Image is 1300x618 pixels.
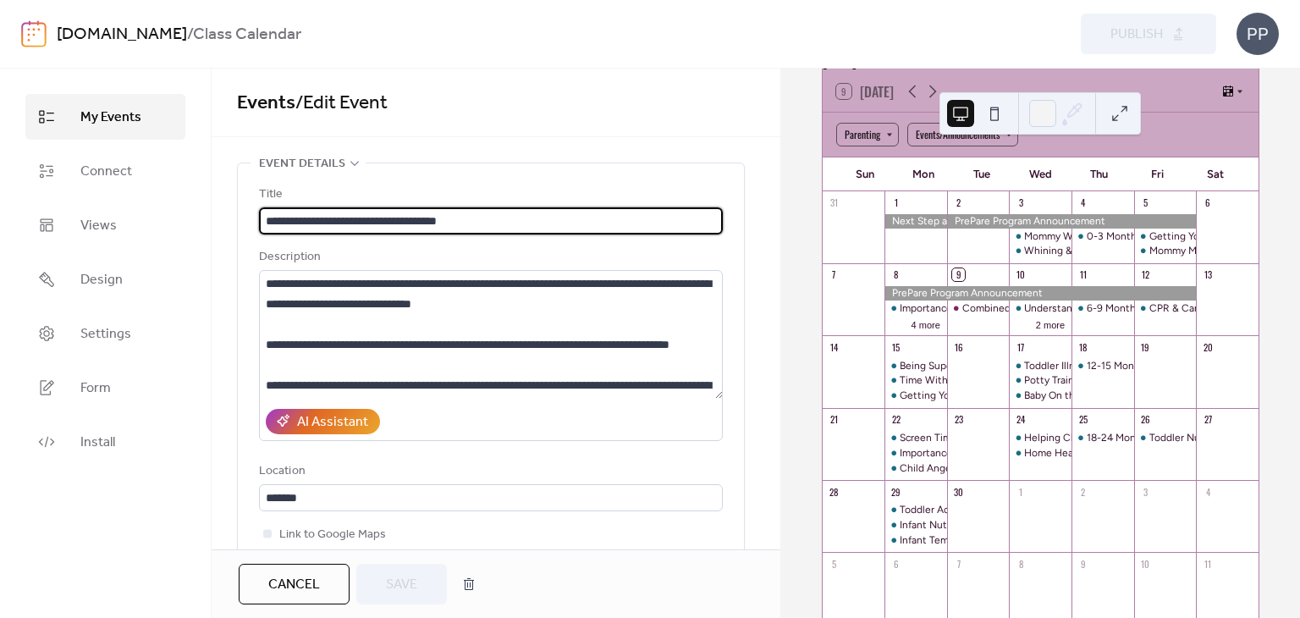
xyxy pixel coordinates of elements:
[1149,431,1297,445] div: Toddler Nutrition & Toddler Play
[268,575,320,595] span: Cancel
[1139,340,1152,353] div: 19
[1024,359,1193,373] div: Toddler Illness & Toddler Oral Health
[1071,359,1134,373] div: 12-15 Month & 15-18 Month Milestones
[952,340,965,353] div: 16
[237,85,295,122] a: Events
[80,433,115,453] span: Install
[1087,359,1268,373] div: 12-15 Month & 15-18 Month Milestones
[1024,431,1229,445] div: Helping Children Process Change & Siblings
[21,20,47,47] img: logo
[259,185,719,205] div: Title
[900,503,1093,517] div: Toddler Accidents & Your Financial Future
[1134,301,1197,316] div: CPR & Car Seat Safety
[1237,13,1279,55] div: PP
[952,196,965,209] div: 2
[900,461,1049,476] div: Child Anger & Creating Honesty
[1029,317,1071,331] button: 2 more
[1201,340,1214,353] div: 20
[1071,431,1134,445] div: 18-24 Month & 24-36 Month Milestones
[884,214,947,229] div: Next Step and Little Steps Closed
[828,340,840,353] div: 14
[193,19,301,51] b: Class Calendar
[1071,229,1134,244] div: 0-3 Month & 3-6 Month Infant Expectations
[1201,485,1214,498] div: 4
[1187,157,1245,191] div: Sat
[1024,446,1177,461] div: Home Health & [MEDICAL_DATA]
[1139,196,1152,209] div: 5
[1014,557,1027,570] div: 8
[900,373,1171,388] div: Time With [PERSON_NAME] & Words Matter: Silent Words
[900,446,1107,461] div: Importance of Bonding & Infant Expectations
[895,157,953,191] div: Mon
[828,557,840,570] div: 5
[828,268,840,281] div: 7
[1201,557,1214,570] div: 11
[1009,431,1071,445] div: Helping Children Process Change & Siblings
[890,340,902,353] div: 15
[1139,413,1152,426] div: 26
[900,518,1035,532] div: Infant Nutrition & Budget 101
[239,564,350,604] button: Cancel
[890,413,902,426] div: 22
[1077,196,1089,209] div: 4
[1009,389,1071,403] div: Baby On the Move & Staying Out of Debt
[884,446,947,461] div: Importance of Bonding & Infant Expectations
[295,85,388,122] span: / Edit Event
[1009,446,1071,461] div: Home Health & Anger Management
[279,525,386,545] span: Link to Google Maps
[1139,557,1152,570] div: 10
[900,389,1126,403] div: Getting Your Child to Eat & Creating Confidence
[259,461,719,482] div: Location
[900,301,1140,316] div: Importance of Words & Credit Cards: Friend or Foe?
[1070,157,1128,191] div: Thu
[1201,268,1214,281] div: 13
[884,301,947,316] div: Importance of Words & Credit Cards: Friend or Foe?
[890,196,902,209] div: 1
[884,518,947,532] div: Infant Nutrition & Budget 101
[1134,431,1197,445] div: Toddler Nutrition & Toddler Play
[25,311,185,356] a: Settings
[1009,244,1071,258] div: Whining & Tantrums
[828,485,840,498] div: 28
[905,317,947,331] button: 4 more
[1024,373,1242,388] div: Potty Training & Fighting the Impulse to Spend
[25,148,185,194] a: Connect
[890,485,902,498] div: 29
[1009,373,1071,388] div: Potty Training & Fighting the Impulse to Spend
[1011,157,1070,191] div: Wed
[1009,359,1071,373] div: Toddler Illness & Toddler Oral Health
[890,268,902,281] div: 8
[25,365,185,411] a: Form
[890,557,902,570] div: 6
[1134,229,1197,244] div: Getting Your Baby to Sleep & Crying
[900,533,1088,548] div: Infant Temperament & Creating Courage
[80,378,111,399] span: Form
[1009,229,1071,244] div: Mommy Work & Quality Childcare
[1077,340,1089,353] div: 18
[884,389,947,403] div: Getting Your Child to Eat & Creating Confidence
[1014,268,1027,281] div: 10
[884,461,947,476] div: Child Anger & Creating Honesty
[836,157,895,191] div: Sun
[25,94,185,140] a: My Events
[884,431,947,445] div: Screen Time and You & Toddler Safety
[187,19,193,51] b: /
[259,247,719,268] div: Description
[1077,268,1089,281] div: 11
[80,216,117,236] span: Views
[1201,196,1214,209] div: 6
[1014,340,1027,353] div: 17
[1024,244,1118,258] div: Whining & Tantrums
[25,419,185,465] a: Install
[1087,229,1291,244] div: 0-3 Month & 3-6 Month Infant Expectations
[1077,485,1089,498] div: 2
[80,324,131,345] span: Settings
[1009,301,1071,316] div: Understanding Your Infant & Infant Accidents
[952,413,965,426] div: 23
[1201,413,1214,426] div: 27
[297,412,368,433] div: AI Assistant
[900,359,1190,373] div: Being Super Mom & Credit Scores: the Good, the Bad, the Ugly
[953,157,1011,191] div: Tue
[1134,244,1197,258] div: Mommy Milestones & Creating Kindness
[1077,557,1089,570] div: 9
